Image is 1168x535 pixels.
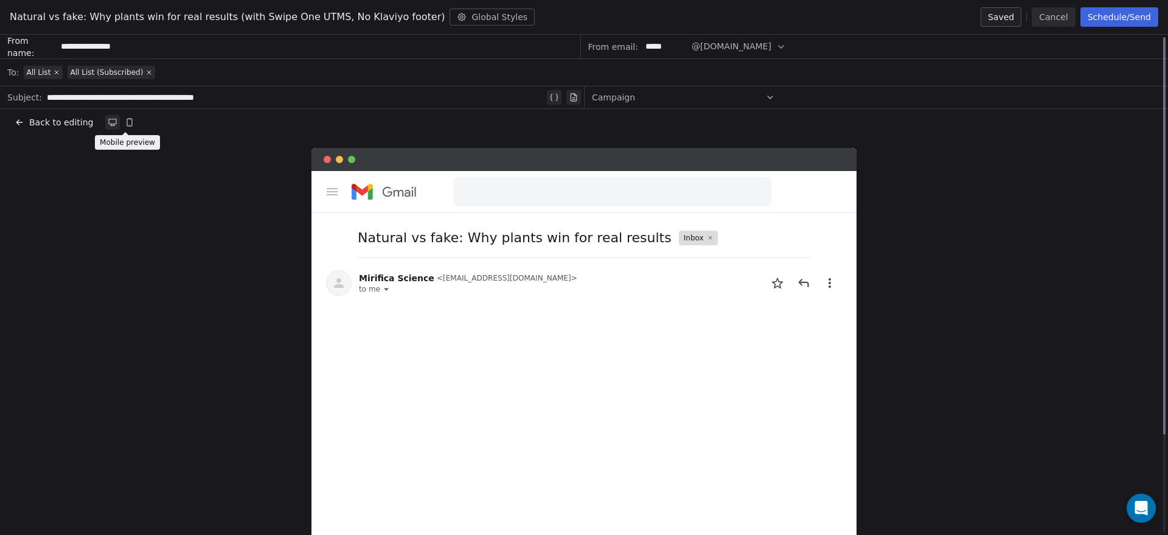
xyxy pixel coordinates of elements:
span: All List (Subscribed) [70,68,143,77]
span: @[DOMAIN_NAME] [692,40,771,53]
button: Global Styles [450,9,535,26]
span: Natural vs fake: Why plants win for real results [358,228,672,248]
span: Subject: [7,91,42,107]
button: Saved [981,7,1021,27]
button: Schedule/Send [1080,7,1158,27]
span: Mirifica Science [359,272,434,284]
p: Mobile preview [100,138,155,147]
span: to me [359,284,380,294]
span: Inbox [684,233,704,243]
button: Cancel [1032,7,1075,27]
span: From email: [588,41,638,53]
span: Back to editing [29,116,93,128]
span: < [EMAIL_ADDRESS][DOMAIN_NAME] > [437,273,577,283]
span: To: [7,66,19,79]
span: Campaign [592,91,635,103]
span: All List [26,68,50,77]
span: Natural vs fake: Why plants win for real results (with Swipe One UTMS, No Klaviyo footer) [10,10,445,24]
button: Back to editing [12,114,96,131]
span: From name: [7,35,56,59]
div: Open Intercom Messenger [1127,494,1156,523]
